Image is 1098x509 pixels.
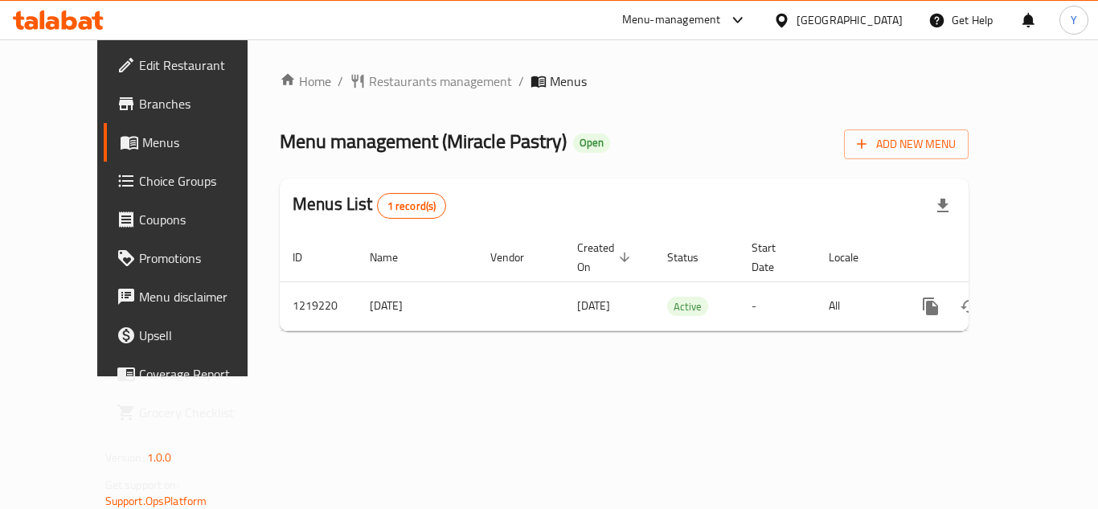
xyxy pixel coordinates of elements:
[293,248,323,267] span: ID
[104,393,281,432] a: Grocery Checklist
[1071,11,1077,29] span: Y
[667,248,719,267] span: Status
[369,72,512,91] span: Restaurants management
[139,171,268,191] span: Choice Groups
[377,193,447,219] div: Total records count
[752,238,797,277] span: Start Date
[104,84,281,123] a: Branches
[104,123,281,162] a: Menus
[577,295,610,316] span: [DATE]
[142,133,268,152] span: Menus
[139,364,268,384] span: Coverage Report
[899,233,1079,282] th: Actions
[912,287,950,326] button: more
[104,46,281,84] a: Edit Restaurant
[573,136,610,150] span: Open
[816,281,899,330] td: All
[518,72,524,91] li: /
[280,123,567,159] span: Menu management ( Miracle Pastry )
[104,277,281,316] a: Menu disclaimer
[139,287,268,306] span: Menu disclaimer
[139,326,268,345] span: Upsell
[370,248,419,267] span: Name
[667,297,708,316] div: Active
[139,248,268,268] span: Promotions
[357,281,477,330] td: [DATE]
[104,162,281,200] a: Choice Groups
[573,133,610,153] div: Open
[577,238,635,277] span: Created On
[667,298,708,316] span: Active
[104,239,281,277] a: Promotions
[139,55,268,75] span: Edit Restaurant
[350,72,512,91] a: Restaurants management
[139,210,268,229] span: Coupons
[844,129,969,159] button: Add New Menu
[857,134,956,154] span: Add New Menu
[622,10,721,30] div: Menu-management
[797,11,903,29] div: [GEOGRAPHIC_DATA]
[550,72,587,91] span: Menus
[280,72,331,91] a: Home
[139,403,268,422] span: Grocery Checklist
[338,72,343,91] li: /
[104,355,281,393] a: Coverage Report
[147,447,172,468] span: 1.0.0
[105,474,179,495] span: Get support on:
[105,447,145,468] span: Version:
[139,94,268,113] span: Branches
[280,281,357,330] td: 1219220
[378,199,446,214] span: 1 record(s)
[280,233,1079,331] table: enhanced table
[924,187,962,225] div: Export file
[104,200,281,239] a: Coupons
[280,72,969,91] nav: breadcrumb
[104,316,281,355] a: Upsell
[293,192,446,219] h2: Menus List
[739,281,816,330] td: -
[950,287,989,326] button: Change Status
[829,248,879,267] span: Locale
[490,248,545,267] span: Vendor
